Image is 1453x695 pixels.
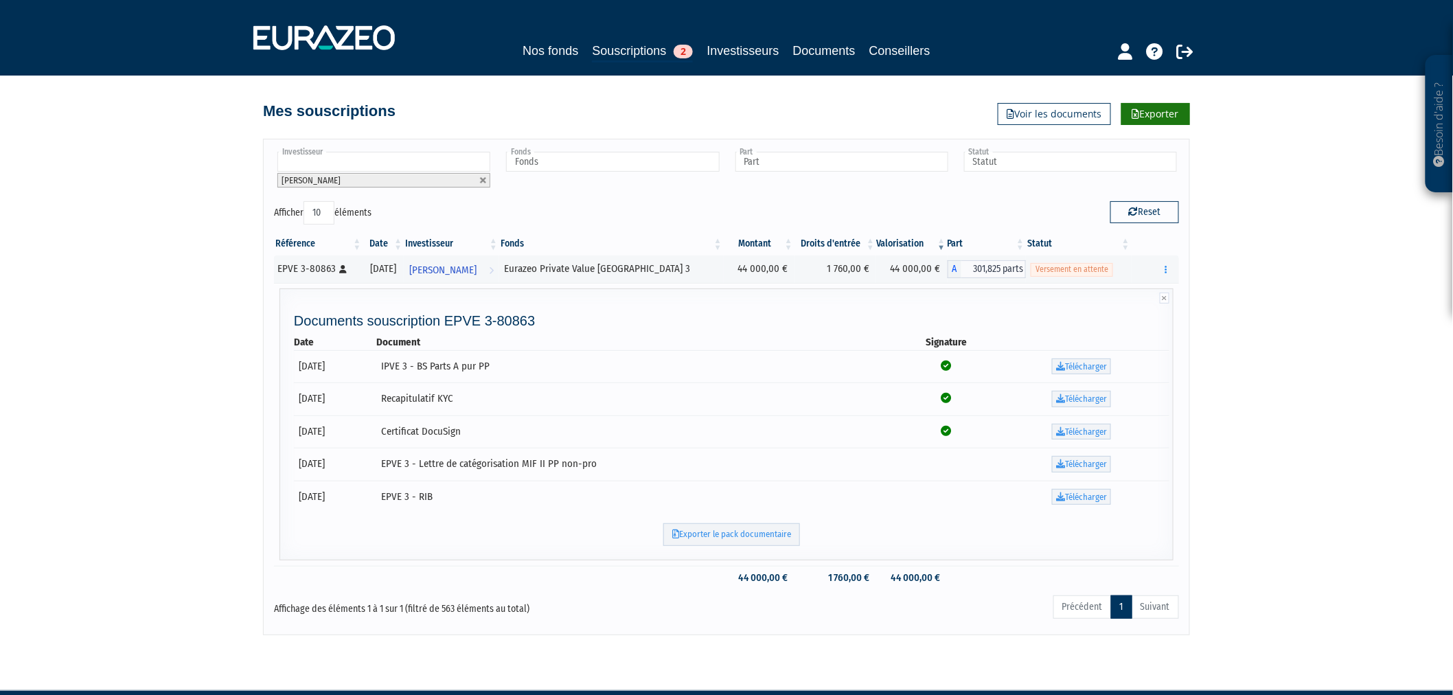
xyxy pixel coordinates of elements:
[724,255,794,283] td: 44 000,00 €
[1031,263,1113,276] span: Versement en attente
[1111,595,1132,619] a: 1
[1432,62,1448,186] p: Besoin d'aide ?
[961,260,1027,278] span: 301,825 parts
[274,594,639,616] div: Affichage des éléments 1 à 1 sur 1 (filtré de 563 éléments au total)
[277,262,358,276] div: EPVE 3-80863
[794,566,876,590] td: 1 760,00 €
[294,448,377,481] td: [DATE]
[724,232,794,255] th: Montant: activer pour trier la colonne par ordre croissant
[523,41,578,60] a: Nos fonds
[263,103,396,119] h4: Mes souscriptions
[253,25,395,50] img: 1732889491-logotype_eurazeo_blanc_rvb.png
[663,523,800,546] a: Exporter le pack documentaire
[274,232,363,255] th: Référence : activer pour trier la colonne par ordre croissant
[876,232,947,255] th: Valorisation: activer pour trier la colonne par ordre croissant
[274,201,371,225] label: Afficher éléments
[377,383,899,415] td: Recapitulatif KYC
[876,255,947,283] td: 44 000,00 €
[304,201,334,225] select: Afficheréléments
[1052,456,1111,472] a: Télécharger
[707,41,779,60] a: Investisseurs
[339,265,347,273] i: [Français] Personne physique
[294,335,377,350] th: Date
[294,350,377,383] td: [DATE]
[404,232,499,255] th: Investisseur: activer pour trier la colonne par ordre croissant
[1110,201,1179,223] button: Reset
[294,383,377,415] td: [DATE]
[368,262,400,276] div: [DATE]
[793,41,856,60] a: Documents
[869,41,930,60] a: Conseillers
[1121,103,1190,125] a: Exporter
[1026,232,1132,255] th: Statut : activer pour trier la colonne par ordre croissant
[409,258,477,283] span: [PERSON_NAME]
[377,335,899,350] th: Document
[948,260,961,278] span: A
[876,566,947,590] td: 44 000,00 €
[948,232,1027,255] th: Part: activer pour trier la colonne par ordre croissant
[794,255,876,283] td: 1 760,00 €
[377,350,899,383] td: IPVE 3 - BS Parts A pur PP
[724,566,794,590] td: 44 000,00 €
[404,255,499,283] a: [PERSON_NAME]
[294,415,377,448] td: [DATE]
[504,262,719,276] div: Eurazeo Private Value [GEOGRAPHIC_DATA] 3
[363,232,404,255] th: Date: activer pour trier la colonne par ordre croissant
[1052,391,1111,407] a: Télécharger
[499,232,724,255] th: Fonds: activer pour trier la colonne par ordre croissant
[948,260,1027,278] div: A - Eurazeo Private Value Europe 3
[489,258,494,283] i: Voir l'investisseur
[592,41,693,62] a: Souscriptions2
[377,481,899,514] td: EPVE 3 - RIB
[282,175,341,185] span: [PERSON_NAME]
[794,232,876,255] th: Droits d'entrée: activer pour trier la colonne par ordre croissant
[1052,358,1111,375] a: Télécharger
[674,45,693,58] span: 2
[1052,489,1111,505] a: Télécharger
[377,415,899,448] td: Certificat DocuSign
[899,335,994,350] th: Signature
[377,448,899,481] td: EPVE 3 - Lettre de catégorisation MIF II PP non-pro
[1052,424,1111,440] a: Télécharger
[294,313,1169,328] h4: Documents souscription EPVE 3-80863
[998,103,1111,125] a: Voir les documents
[294,481,377,514] td: [DATE]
